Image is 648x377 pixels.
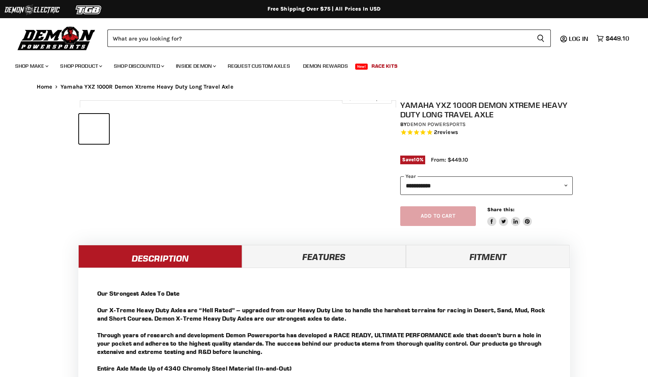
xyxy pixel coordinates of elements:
[437,129,458,136] span: reviews
[400,120,573,129] div: by
[487,207,514,212] span: Share this:
[531,30,551,47] button: Search
[4,3,61,17] img: Demon Electric Logo 2
[407,121,466,128] a: Demon Powersports
[107,30,551,47] form: Product
[170,58,221,74] a: Inside Demon
[22,6,627,12] div: Free Shipping Over $75 | All Prices In USD
[355,64,368,70] span: New!
[487,206,532,226] aside: Share this:
[400,100,573,119] h1: Yamaha YXZ 1000R Demon Xtreme Heavy Duty Long Travel Axle
[593,33,633,44] a: $449.10
[108,58,169,74] a: Shop Discounted
[22,84,627,90] nav: Breadcrumbs
[606,35,629,42] span: $449.10
[9,58,53,74] a: Shop Make
[566,35,593,42] a: Log in
[54,58,107,74] a: Shop Product
[569,35,588,42] span: Log in
[61,3,117,17] img: TGB Logo 2
[37,84,53,90] a: Home
[78,245,242,268] a: Description
[406,245,570,268] a: Fitment
[222,58,296,74] a: Request Custom Axles
[15,25,98,51] img: Demon Powersports
[366,58,403,74] a: Race Kits
[9,55,627,74] ul: Main menu
[242,245,406,268] a: Features
[400,156,425,164] span: Save %
[346,95,388,101] span: Click to expand
[400,176,573,195] select: year
[297,58,354,74] a: Demon Rewards
[400,129,573,137] span: Rated 5.0 out of 5 stars 2 reviews
[431,156,468,163] span: From: $449.10
[107,30,531,47] input: Search
[414,157,419,162] span: 10
[79,114,109,144] button: IMAGE thumbnail
[434,129,458,136] span: 2 reviews
[61,84,233,90] span: Yamaha YXZ 1000R Demon Xtreme Heavy Duty Long Travel Axle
